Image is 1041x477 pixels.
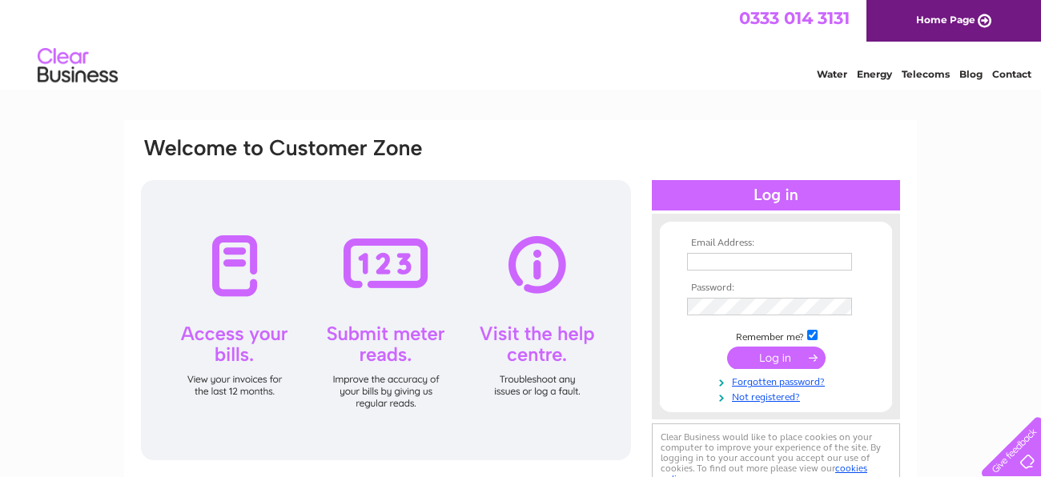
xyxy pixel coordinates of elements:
a: Energy [857,68,892,80]
th: Email Address: [683,238,869,249]
a: Blog [959,68,983,80]
a: Water [817,68,847,80]
img: logo.png [37,42,119,90]
a: 0333 014 3131 [739,8,850,28]
a: Forgotten password? [687,373,869,388]
a: Telecoms [902,68,950,80]
td: Remember me? [683,327,869,343]
a: Contact [992,68,1031,80]
th: Password: [683,283,869,294]
a: Not registered? [687,388,869,403]
div: Clear Business is a trading name of Verastar Limited (registered in [GEOGRAPHIC_DATA] No. 3667643... [143,9,900,78]
input: Submit [727,347,826,369]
